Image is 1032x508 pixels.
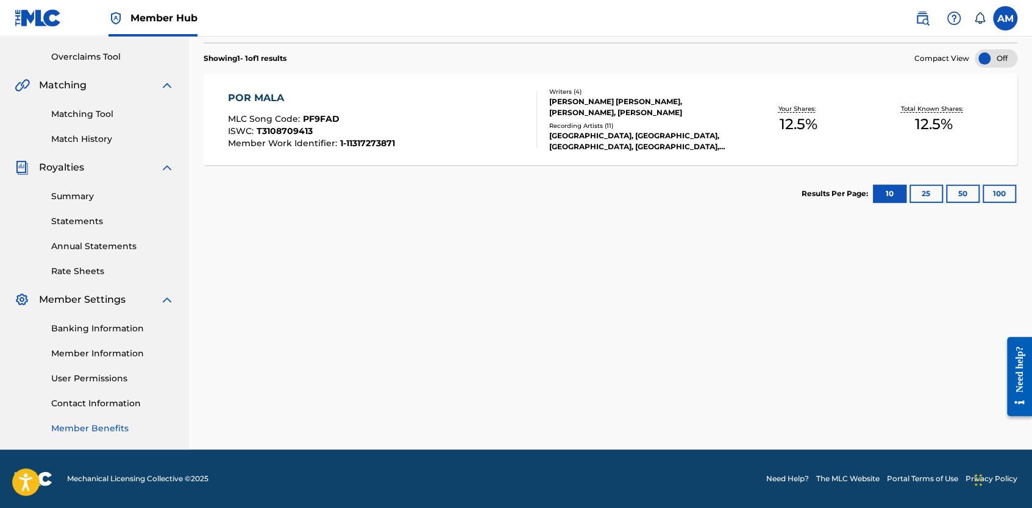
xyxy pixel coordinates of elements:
a: Privacy Policy [966,473,1017,484]
img: Top Rightsholder [109,11,123,26]
a: Member Information [51,347,174,360]
span: MLC Song Code : [228,113,303,124]
img: Royalties [15,160,29,175]
img: Matching [15,78,30,93]
p: Total Known Shares: [901,104,966,113]
span: Member Settings [39,292,126,307]
img: logo [15,471,52,486]
span: Royalties [39,160,84,175]
div: Drag [975,462,982,498]
iframe: Resource Center [998,328,1032,426]
span: ISWC : [228,125,257,136]
button: 25 [909,185,943,203]
a: The MLC Website [816,473,880,484]
div: User Menu [993,6,1017,30]
img: MLC Logo [15,9,62,27]
a: Portal Terms of Use [887,473,958,484]
a: Need Help? [766,473,809,484]
p: Showing 1 - 1 of 1 results [204,53,286,64]
a: Match History [51,133,174,146]
p: Results Per Page: [802,188,871,199]
span: Member Work Identifier : [228,138,340,149]
div: [PERSON_NAME] [PERSON_NAME], [PERSON_NAME], [PERSON_NAME] [549,96,730,118]
img: expand [160,292,174,307]
a: User Permissions [51,372,174,385]
span: Matching [39,78,87,93]
img: help [947,11,961,26]
span: 1-11317273871 [340,138,395,149]
div: Writers ( 4 ) [549,87,730,96]
a: Member Benefits [51,422,174,435]
span: 12.5 % [914,113,952,135]
span: Member Hub [130,11,198,25]
a: Public Search [910,6,934,30]
span: PF9FAD [303,113,340,124]
button: 50 [946,185,980,203]
div: [GEOGRAPHIC_DATA], [GEOGRAPHIC_DATA], [GEOGRAPHIC_DATA], [GEOGRAPHIC_DATA], [GEOGRAPHIC_DATA] [549,130,730,152]
img: search [915,11,930,26]
p: Your Shares: [778,104,818,113]
span: Mechanical Licensing Collective © 2025 [67,473,208,484]
iframe: Chat Widget [971,450,1032,508]
a: Annual Statements [51,240,174,253]
button: 100 [983,185,1016,203]
div: POR MALA [228,91,395,105]
span: 12.5 % [779,113,817,135]
a: Rate Sheets [51,265,174,278]
div: Notifications [973,12,986,24]
img: Member Settings [15,292,29,307]
div: Recording Artists ( 11 ) [549,121,730,130]
a: Overclaims Tool [51,51,174,63]
div: Help [942,6,966,30]
a: Matching Tool [51,108,174,121]
a: Statements [51,215,174,228]
span: Compact View [914,53,969,64]
a: Banking Information [51,322,174,335]
a: POR MALAMLC Song Code:PF9FADISWC:T3108709413Member Work Identifier:1-11317273871Writers (4)[PERSO... [204,74,1017,165]
a: Summary [51,190,174,203]
button: 10 [873,185,906,203]
img: expand [160,78,174,93]
span: T3108709413 [257,125,313,136]
img: expand [160,160,174,175]
a: Contact Information [51,397,174,410]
